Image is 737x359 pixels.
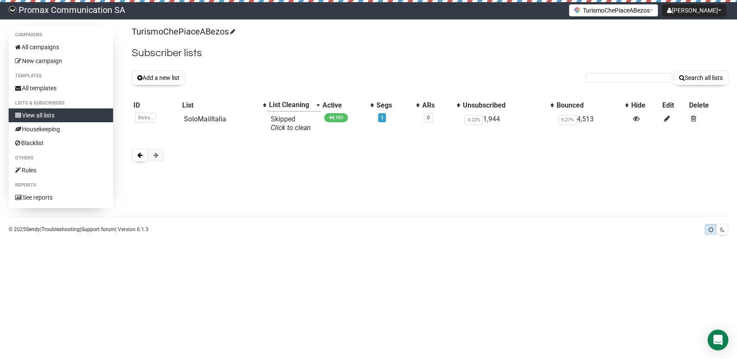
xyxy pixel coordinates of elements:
a: See reports [9,191,113,204]
a: Housekeeping [9,122,113,136]
button: TurismoChePiaceABezos [569,4,658,16]
a: Sendy [26,226,40,232]
li: Campaigns [9,30,113,40]
div: Segs [376,101,412,110]
span: 44,151 [324,113,348,122]
th: Bounced: No sort applied, activate to apply an ascending sort [555,99,629,111]
span: Skipped [271,115,311,132]
a: All campaigns [9,40,113,54]
button: Search all lists [674,70,728,85]
a: 1 [381,115,383,121]
a: New campaign [9,54,113,68]
li: Lists & subscribers [9,98,113,108]
th: List Cleaning: Descending sort applied, activate to remove the sort [267,99,321,111]
span: 4.22% [465,115,483,125]
th: Segs: No sort applied, activate to apply an ascending sort [375,99,421,111]
th: Unsubscribed: No sort applied, activate to apply an ascending sort [461,99,555,111]
div: Unsubscribed [463,101,546,110]
a: Blacklist [9,136,113,150]
th: List: No sort applied, activate to apply an ascending sort [180,99,267,111]
div: Active [323,101,366,110]
button: [PERSON_NAME] [662,4,726,16]
th: Active: No sort applied, activate to apply an ascending sort [321,99,375,111]
a: SoloMailItalia [184,115,226,123]
li: Reports [9,180,113,191]
span: Bxrks.. [135,113,156,123]
th: Edit: No sort applied, sorting is disabled [661,99,687,111]
span: 9.27% [558,115,577,125]
th: ARs: No sort applied, activate to apply an ascending sort [421,99,461,111]
td: 1,944 [461,111,555,136]
div: List [182,101,259,110]
div: List Cleaning [269,101,312,109]
th: ID: No sort applied, sorting is disabled [132,99,180,111]
a: Troubleshooting [41,226,80,232]
li: Templates [9,71,113,81]
th: Delete: No sort applied, sorting is disabled [687,99,728,111]
li: Others [9,153,113,163]
th: Hide: No sort applied, sorting is disabled [629,99,661,111]
div: Open Intercom Messenger [708,330,728,350]
h2: Subscriber lists [132,45,728,61]
div: ID [133,101,179,110]
div: ARs [422,101,452,110]
button: Add a new list [132,70,185,85]
a: View all lists [9,108,113,122]
div: Hide [631,101,659,110]
img: 20.png [574,6,581,13]
div: Edit [662,101,686,110]
a: TurismoChePiaceABezos [132,26,234,37]
a: All templates [9,81,113,95]
a: Support forum [81,226,115,232]
p: © 2025 | | | Version 6.1.3 [9,225,149,234]
div: Bounced [557,101,621,110]
a: Click to clean [271,124,311,132]
div: Delete [689,101,727,110]
a: 0 [427,115,430,121]
img: 88c7fc33e09b74c4e8267656e4bfd945 [9,6,16,14]
a: Rules [9,163,113,177]
td: 4,513 [555,111,629,136]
